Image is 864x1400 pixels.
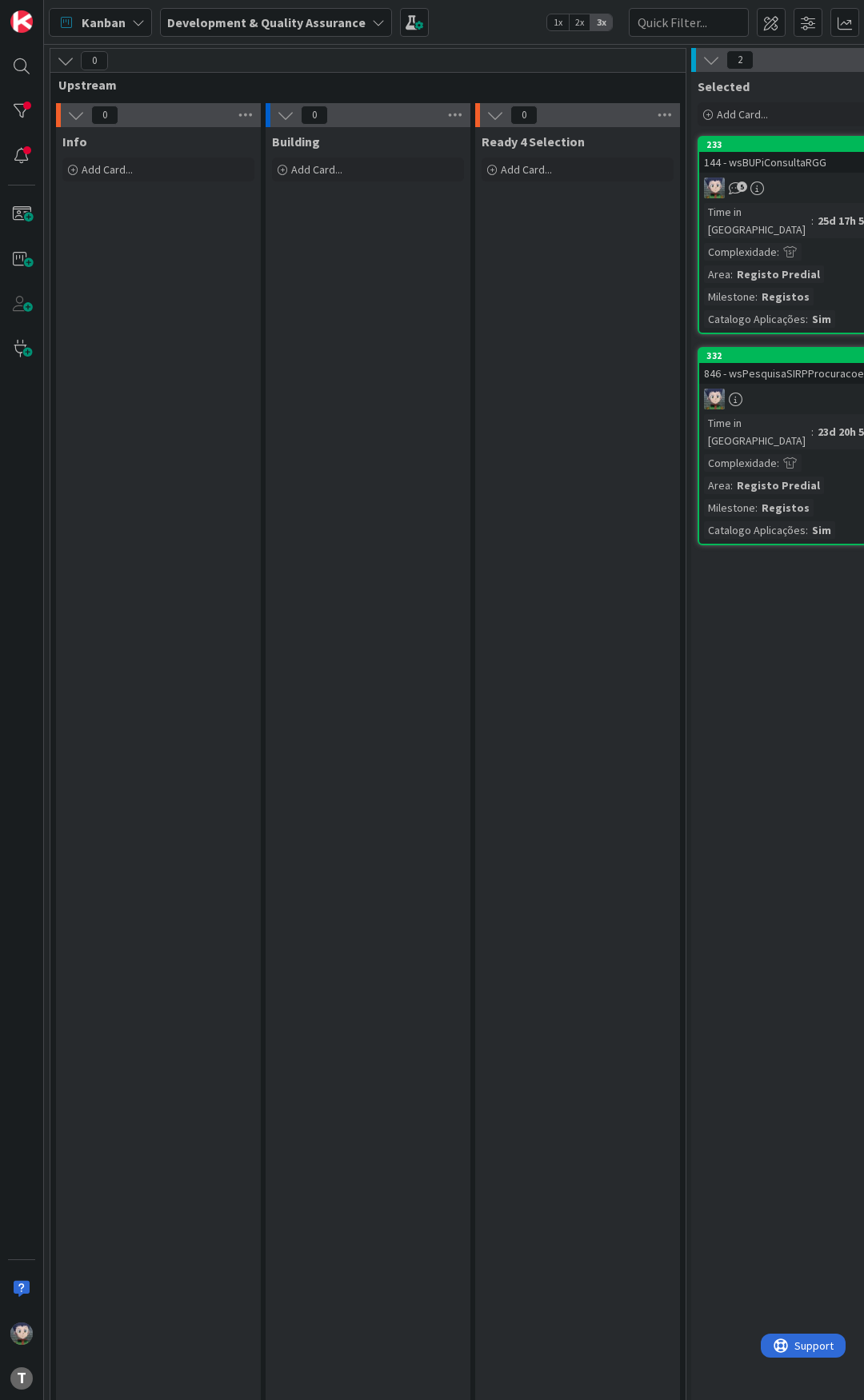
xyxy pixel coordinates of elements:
span: : [811,423,814,441]
span: Add Card... [82,162,133,177]
b: Development & Quality Assurance [167,14,366,30]
span: : [806,521,808,539]
span: : [806,310,808,328]
span: 0 [510,106,538,125]
span: 0 [91,106,118,125]
span: Add Card... [501,162,552,177]
span: 0 [81,51,108,70]
span: 0 [301,106,328,125]
span: 3x [590,14,612,30]
span: Ready 4 Selection [482,134,585,150]
img: LS [704,389,725,409]
input: Quick Filter... [629,8,749,37]
div: Milestone [704,288,755,305]
div: Sim [808,310,835,328]
div: Registos [758,288,814,305]
span: : [730,477,733,494]
span: 2 [726,50,754,70]
div: T [10,1367,33,1390]
div: Registo Predial [733,265,824,283]
span: Building [272,134,320,150]
div: Time in [GEOGRAPHIC_DATA] [704,414,811,449]
span: 5 [737,181,747,192]
span: Kanban [82,13,126,32]
span: Add Card... [717,107,768,122]
div: Area [704,265,730,283]
span: : [777,243,779,261]
span: : [811,212,814,229]
span: 1x [547,14,569,30]
div: Sim [808,521,835,539]
div: Registos [758,499,814,517]
div: Time in [GEOGRAPHIC_DATA] [704,203,811,238]
span: : [777,454,779,472]
span: 2x [569,14,590,30]
span: Support [34,2,73,22]
div: Area [704,477,730,494]
div: Catalogo Aplicações [704,521,806,539]
span: Info [62,134,87,150]
div: Catalogo Aplicações [704,310,806,328]
span: : [730,265,733,283]
div: Registo Predial [733,477,824,494]
img: LS [704,177,725,198]
span: Upstream [58,77,666,93]
img: LS [10,1322,33,1345]
div: Milestone [704,499,755,517]
span: Add Card... [291,162,342,177]
img: Visit kanbanzone.com [10,10,33,33]
div: Complexidade [704,454,777,472]
div: Complexidade [704,243,777,261]
span: : [755,499,758,517]
span: : [755,288,758,305]
span: Selected [698,78,750,94]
